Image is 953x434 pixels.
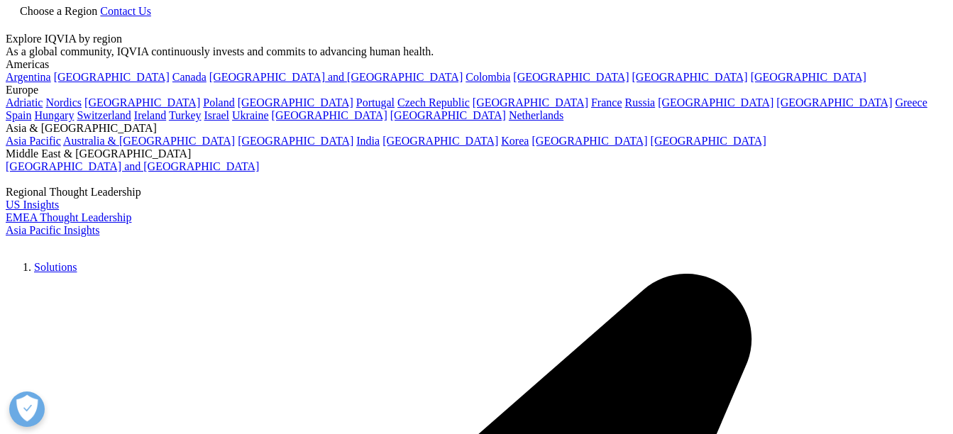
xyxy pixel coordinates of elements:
a: Adriatic [6,96,43,108]
a: [GEOGRAPHIC_DATA] [513,71,629,83]
a: Israel [204,109,230,121]
a: Ireland [134,109,166,121]
a: [GEOGRAPHIC_DATA] [54,71,170,83]
a: [GEOGRAPHIC_DATA] [751,71,866,83]
a: [GEOGRAPHIC_DATA] [238,96,353,108]
a: [GEOGRAPHIC_DATA] [473,96,588,108]
a: Switzerland [77,109,131,121]
a: Asia Pacific Insights [6,224,99,236]
a: [GEOGRAPHIC_DATA] [84,96,200,108]
a: [GEOGRAPHIC_DATA] [632,71,748,83]
a: Nordics [45,96,82,108]
a: Solutions [34,261,77,273]
div: Regional Thought Leadership [6,186,947,199]
a: [GEOGRAPHIC_DATA] and [GEOGRAPHIC_DATA] [6,160,259,172]
a: Russia [625,96,656,108]
a: [GEOGRAPHIC_DATA] [531,135,647,147]
a: Netherlands [509,109,563,121]
a: Portugal [356,96,395,108]
a: US Insights [6,199,59,211]
a: [GEOGRAPHIC_DATA] [658,96,773,108]
div: Middle East & [GEOGRAPHIC_DATA] [6,148,947,160]
a: Argentina [6,71,51,83]
a: [GEOGRAPHIC_DATA] [651,135,766,147]
a: France [591,96,622,108]
a: [GEOGRAPHIC_DATA] [238,135,353,147]
a: Greece [895,96,927,108]
div: Americas [6,58,947,71]
a: [GEOGRAPHIC_DATA] and [GEOGRAPHIC_DATA] [209,71,463,83]
a: Hungary [34,109,74,121]
a: Australia & [GEOGRAPHIC_DATA] [63,135,235,147]
a: Colombia [466,71,510,83]
a: Czech Republic [397,96,470,108]
a: Spain [6,109,31,121]
a: Poland [203,96,234,108]
div: Explore IQVIA by region [6,33,947,45]
a: Turkey [169,109,202,121]
a: [GEOGRAPHIC_DATA] [776,96,892,108]
div: As a global community, IQVIA continuously invests and commits to advancing human health. [6,45,947,58]
a: EMEA Thought Leadership [6,211,131,223]
a: Korea [501,135,529,147]
div: Asia & [GEOGRAPHIC_DATA] [6,122,947,135]
a: Contact Us [100,5,151,17]
a: [GEOGRAPHIC_DATA] [390,109,506,121]
a: Asia Pacific [6,135,61,147]
button: Öppna preferenser [9,391,45,427]
a: [GEOGRAPHIC_DATA] [272,109,387,121]
span: Choose a Region [20,5,97,17]
a: India [356,135,380,147]
a: [GEOGRAPHIC_DATA] [382,135,498,147]
a: Canada [172,71,206,83]
div: Europe [6,84,947,96]
a: Ukraine [232,109,269,121]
